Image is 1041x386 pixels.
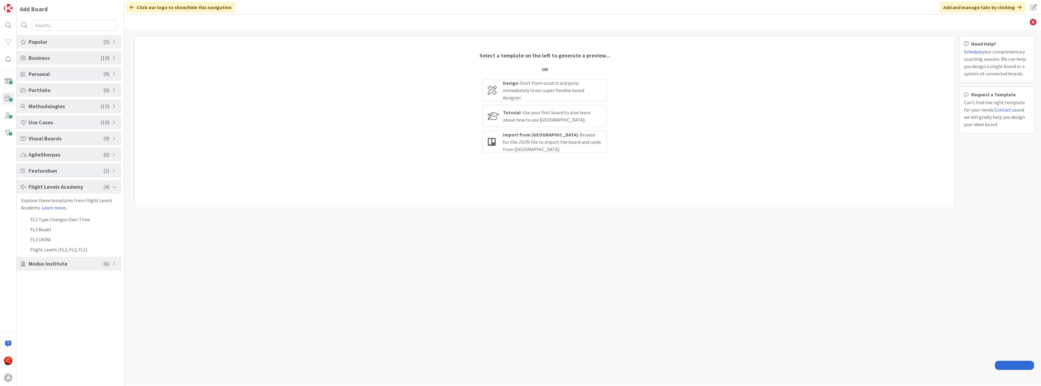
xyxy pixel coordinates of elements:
[4,374,12,382] div: A
[101,118,110,126] span: ( 10 )
[20,5,48,14] div: Add Board
[103,183,110,191] span: ( 4 )
[940,2,1025,13] div: Add and manage tabs by clicking
[964,49,982,55] a: Schedule
[29,86,103,94] span: Portfolio
[503,109,602,123] div: - Use your first board to also learn about how to use [GEOGRAPHIC_DATA].
[42,205,68,211] a: Learn more...
[29,102,101,110] span: Methodologies
[29,183,103,191] span: Flight Levels Academy
[32,20,117,31] input: Search...
[103,150,110,159] span: ( 6 )
[994,107,1017,113] a: Contact us
[17,224,121,234] li: FL3 Model
[29,134,103,143] span: Visual Boards
[29,54,101,62] span: Business
[29,260,103,268] span: Modus Institute
[4,4,12,12] img: Visit kanbanzone.com
[103,134,110,143] span: ( 9 )
[503,132,578,138] b: Import from [GEOGRAPHIC_DATA]
[29,38,103,46] span: Popular
[17,234,121,244] li: FL3 OKRA
[503,80,518,86] b: Design
[964,99,1030,128] div: Can’t find the right template for your needs. and we will gladly help you design your ideal board.
[29,167,103,175] span: Featureban
[29,150,103,159] span: AgileSherpas
[126,2,235,13] div: Click our logo to show/hide this navigation
[29,118,101,126] span: Use Cases
[103,38,110,46] span: ( 5 )
[480,51,610,60] div: Select a template on the left to generate a preview...
[971,92,1016,97] b: Request a Template
[103,260,110,268] span: ( 6 )
[103,86,110,94] span: ( 6 )
[103,167,110,175] span: ( 2 )
[101,54,110,62] span: ( 19 )
[971,41,996,46] b: Need Help?
[17,244,121,254] li: Flight Levels (FL3, FL2, FL1)
[503,109,521,115] b: Tutorial
[101,102,110,110] span: ( 15 )
[542,66,548,73] div: OR
[503,79,602,101] div: - Start from scratch and jump immediately in our super flexible board designer.
[17,197,121,211] div: Explore these templates from Flight Levels Academy
[503,131,602,153] div: - Browse for the JSON file to import the board and cards from [GEOGRAPHIC_DATA]
[103,70,110,78] span: ( 9 )
[4,357,12,365] img: CP
[29,70,103,78] span: Personal
[964,49,1026,77] span: your complimentary coaching session. We can help you design a single board or a system of connect...
[17,214,121,224] li: FL2 Type Changes Over Time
